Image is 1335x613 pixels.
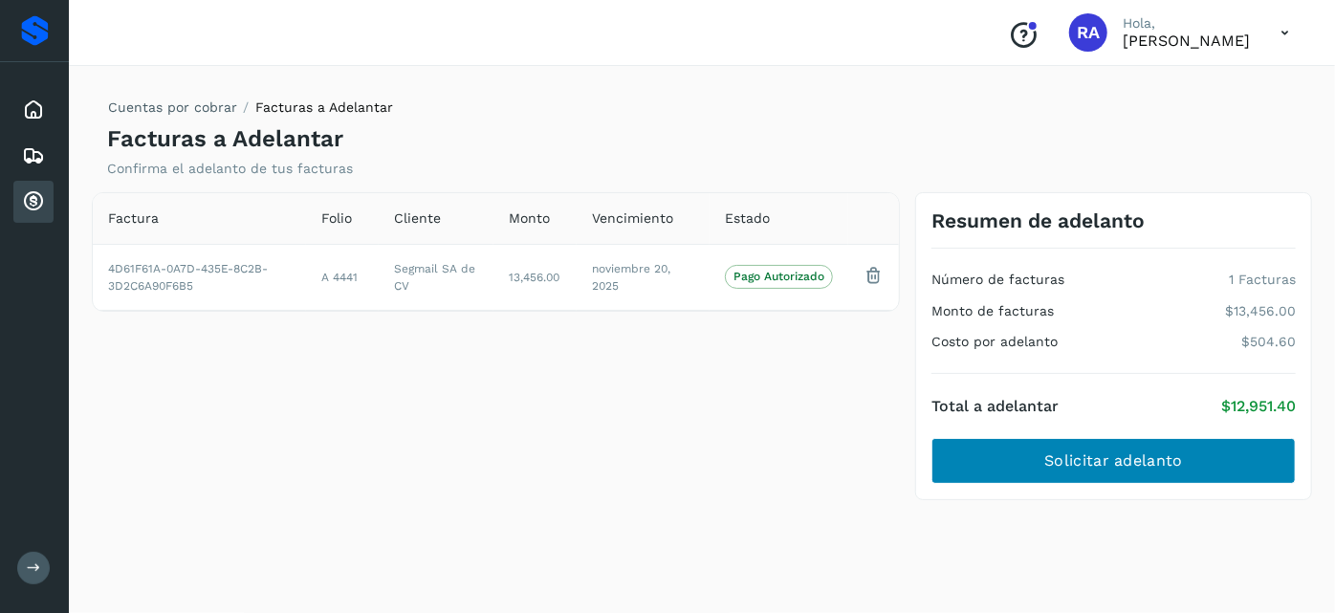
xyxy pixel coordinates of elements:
[13,135,54,177] div: Embarques
[306,244,379,310] td: A 4441
[592,208,673,229] span: Vencimiento
[1225,303,1296,319] p: $13,456.00
[931,438,1296,484] button: Solicitar adelanto
[1123,15,1250,32] p: Hola,
[13,181,54,223] div: Cuentas por cobrar
[733,270,824,283] p: Pago Autorizado
[1221,397,1296,415] p: $12,951.40
[321,208,352,229] span: Folio
[1044,450,1182,471] span: Solicitar adelanto
[108,208,159,229] span: Factura
[931,208,1145,232] h3: Resumen de adelanto
[509,208,550,229] span: Monto
[931,334,1058,350] h4: Costo por adelanto
[107,98,393,125] nav: breadcrumb
[394,208,441,229] span: Cliente
[931,397,1059,415] h4: Total a adelantar
[725,208,770,229] span: Estado
[509,271,559,284] span: 13,456.00
[1123,32,1250,50] p: ROGELIO ALVAREZ PALOMO
[93,244,306,310] td: 4D61F61A-0A7D-435E-8C2B-3D2C6A90F6B5
[108,99,237,115] a: Cuentas por cobrar
[1241,334,1296,350] p: $504.60
[107,125,343,153] h4: Facturas a Adelantar
[13,89,54,131] div: Inicio
[255,99,393,115] span: Facturas a Adelantar
[107,161,353,177] p: Confirma el adelanto de tus facturas
[931,272,1064,288] h4: Número de facturas
[592,262,670,293] span: noviembre 20, 2025
[379,244,493,310] td: Segmail SA de CV
[931,303,1054,319] h4: Monto de facturas
[1229,272,1296,288] p: 1 Facturas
